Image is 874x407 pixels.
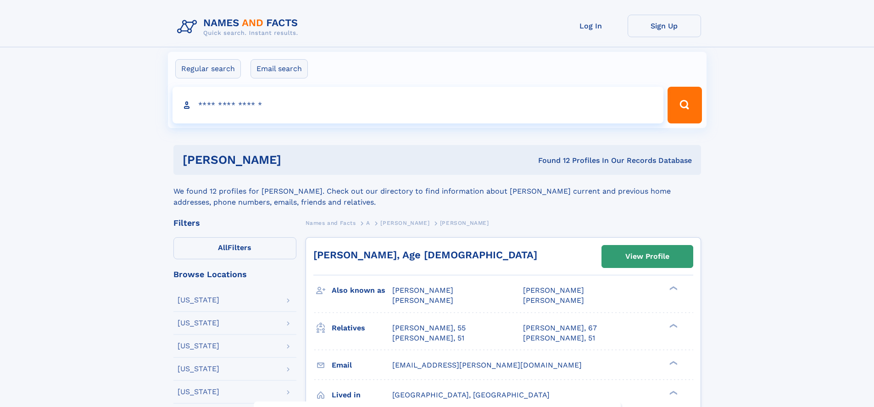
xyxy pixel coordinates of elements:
[313,249,537,261] a: [PERSON_NAME], Age [DEMOGRAPHIC_DATA]
[332,283,392,298] h3: Also known as
[625,246,669,267] div: View Profile
[332,387,392,403] h3: Lived in
[523,323,597,333] a: [PERSON_NAME], 67
[332,320,392,336] h3: Relatives
[178,342,219,350] div: [US_STATE]
[554,15,628,37] a: Log In
[628,15,701,37] a: Sign Up
[523,286,584,295] span: [PERSON_NAME]
[392,390,550,399] span: [GEOGRAPHIC_DATA], [GEOGRAPHIC_DATA]
[366,220,370,226] span: A
[667,360,678,366] div: ❯
[173,219,296,227] div: Filters
[251,59,308,78] label: Email search
[667,390,678,396] div: ❯
[173,237,296,259] label: Filters
[667,323,678,329] div: ❯
[173,15,306,39] img: Logo Names and Facts
[410,156,692,166] div: Found 12 Profiles In Our Records Database
[175,59,241,78] label: Regular search
[440,220,489,226] span: [PERSON_NAME]
[392,286,453,295] span: [PERSON_NAME]
[667,285,678,291] div: ❯
[668,87,701,123] button: Search Button
[173,175,701,208] div: We found 12 profiles for [PERSON_NAME]. Check out our directory to find information about [PERSON...
[178,296,219,304] div: [US_STATE]
[523,333,595,343] a: [PERSON_NAME], 51
[602,245,693,268] a: View Profile
[380,220,429,226] span: [PERSON_NAME]
[218,243,228,252] span: All
[392,333,464,343] a: [PERSON_NAME], 51
[178,388,219,396] div: [US_STATE]
[178,365,219,373] div: [US_STATE]
[380,217,429,229] a: [PERSON_NAME]
[332,357,392,373] h3: Email
[173,270,296,279] div: Browse Locations
[392,296,453,305] span: [PERSON_NAME]
[392,361,582,369] span: [EMAIL_ADDRESS][PERSON_NAME][DOMAIN_NAME]
[306,217,356,229] a: Names and Facts
[523,296,584,305] span: [PERSON_NAME]
[366,217,370,229] a: A
[178,319,219,327] div: [US_STATE]
[392,323,466,333] a: [PERSON_NAME], 55
[183,154,410,166] h1: [PERSON_NAME]
[173,87,664,123] input: search input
